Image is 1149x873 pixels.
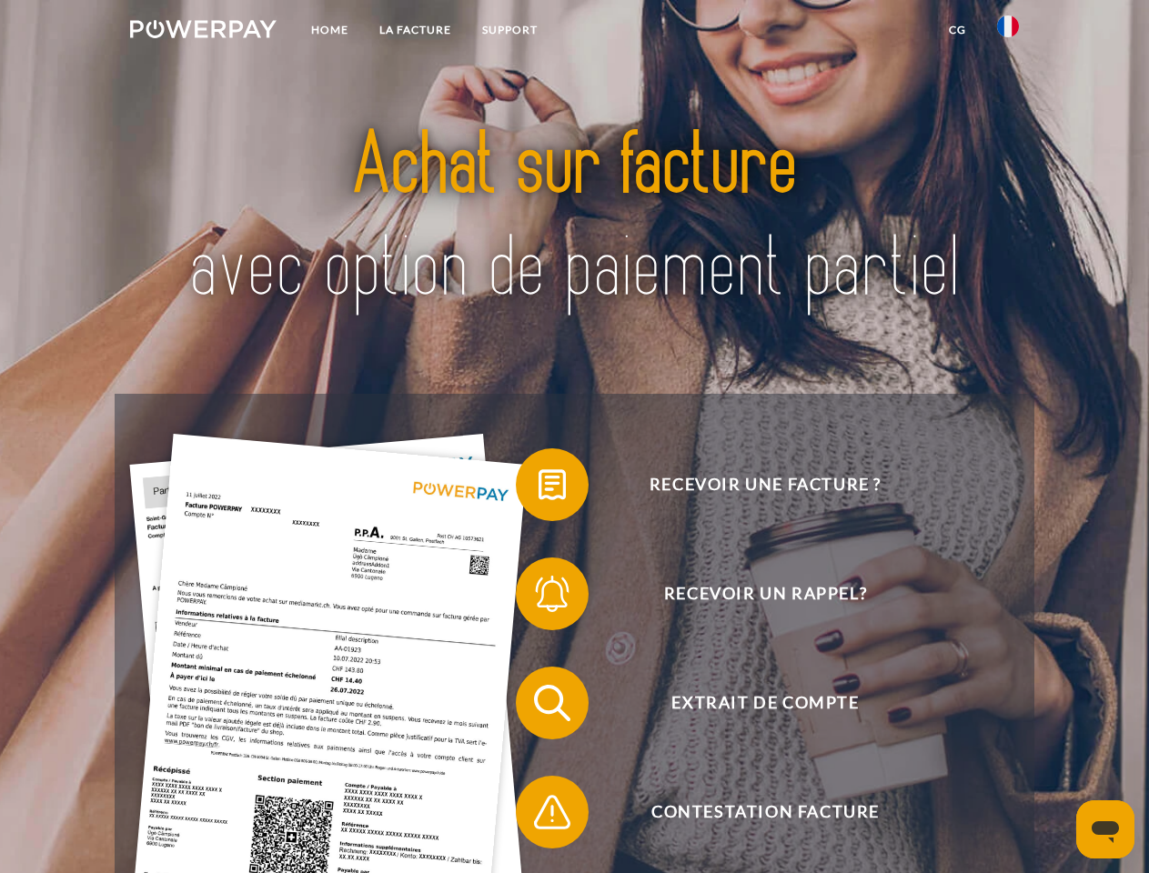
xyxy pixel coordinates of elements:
button: Recevoir un rappel? [516,557,989,630]
a: Support [467,14,553,46]
a: Home [296,14,364,46]
img: qb_bell.svg [529,571,575,617]
button: Extrait de compte [516,667,989,739]
img: fr [997,15,1019,37]
img: qb_search.svg [529,680,575,726]
img: qb_warning.svg [529,789,575,835]
span: Recevoir un rappel? [542,557,988,630]
img: logo-powerpay-white.svg [130,20,277,38]
button: Contestation Facture [516,776,989,848]
a: CG [933,14,982,46]
span: Contestation Facture [542,776,988,848]
a: LA FACTURE [364,14,467,46]
img: title-powerpay_fr.svg [174,87,975,348]
iframe: Bouton de lancement de la fenêtre de messagerie [1076,800,1134,858]
span: Extrait de compte [542,667,988,739]
button: Recevoir une facture ? [516,448,989,521]
img: qb_bill.svg [529,462,575,507]
span: Recevoir une facture ? [542,448,988,521]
